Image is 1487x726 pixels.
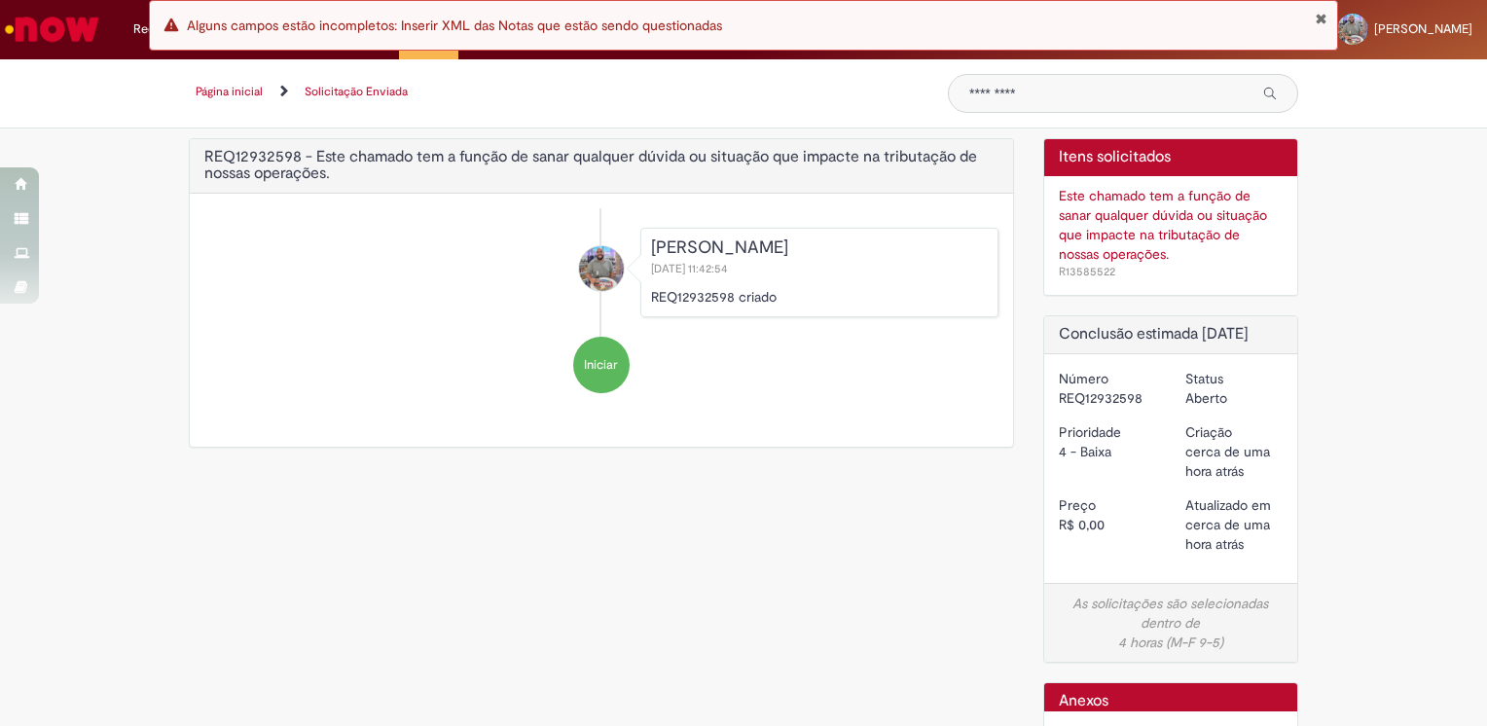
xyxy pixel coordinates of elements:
[1059,422,1121,442] label: Prioridade
[1185,442,1283,481] div: 01/10/2025 11:42:54
[1185,443,1270,480] span: cerca de uma hora atrás
[187,17,722,34] span: Alguns campos estão incompletos: Inserir XML das Notas que estão sendo questionadas
[305,84,408,99] a: Solicitação Enviada
[204,149,998,183] h2: REQ12932598 - Este chamado tem a função de sanar qualquer dúvida ou situação que impacte na tribu...
[1059,693,1108,710] h2: Anexos
[1059,515,1156,534] div: R$ 0,00
[1185,495,1271,515] label: Atualizado em
[1059,264,1115,279] span: Número
[1185,515,1283,554] div: 01/10/2025 11:42:55
[1185,443,1270,480] time: 01/10/2025 11:42:54
[1059,495,1096,515] label: Preço
[133,19,201,39] span: Requisições
[1059,326,1284,344] h2: Conclusão estimada [DATE]
[1185,516,1270,553] span: cerca de uma hora atrás
[1059,594,1284,652] div: As solicitações são selecionadas dentro de 4 horas (M-F 9-5)
[2,10,102,49] img: ServiceNow
[1374,20,1472,37] span: [PERSON_NAME]
[1185,388,1283,408] div: Aberto
[204,208,998,413] ul: Histórico de tíquete
[1059,369,1108,388] label: Número
[584,356,618,375] span: Iniciar
[1185,516,1270,553] time: 01/10/2025 11:42:55
[1059,186,1284,280] a: Este chamado tem a função de sanar qualquer dúvida ou situação que impacte na tributação de nossa...
[651,261,732,276] span: [DATE] 11:42:54
[1059,186,1284,264] div: Este chamado tem a função de sanar qualquer dúvida ou situação que impacte na tributação de nossa...
[1185,369,1223,388] label: Status
[196,84,263,99] a: Página inicial
[579,246,624,291] div: Romulo Araujo Lima Da Silva
[1059,442,1156,461] div: 4 - Baixa
[204,228,998,317] li: Romulo Araujo Lima Da Silva
[189,74,919,110] ul: Trilhas de página
[1315,11,1327,26] button: Fechar Notificação
[651,287,988,307] p: REQ12932598 criado
[1059,388,1156,408] div: REQ12932598
[1185,422,1232,442] label: Criação
[1059,149,1284,166] h2: Itens solicitados
[651,238,988,258] div: [PERSON_NAME]
[1059,264,1115,279] span: R13585522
